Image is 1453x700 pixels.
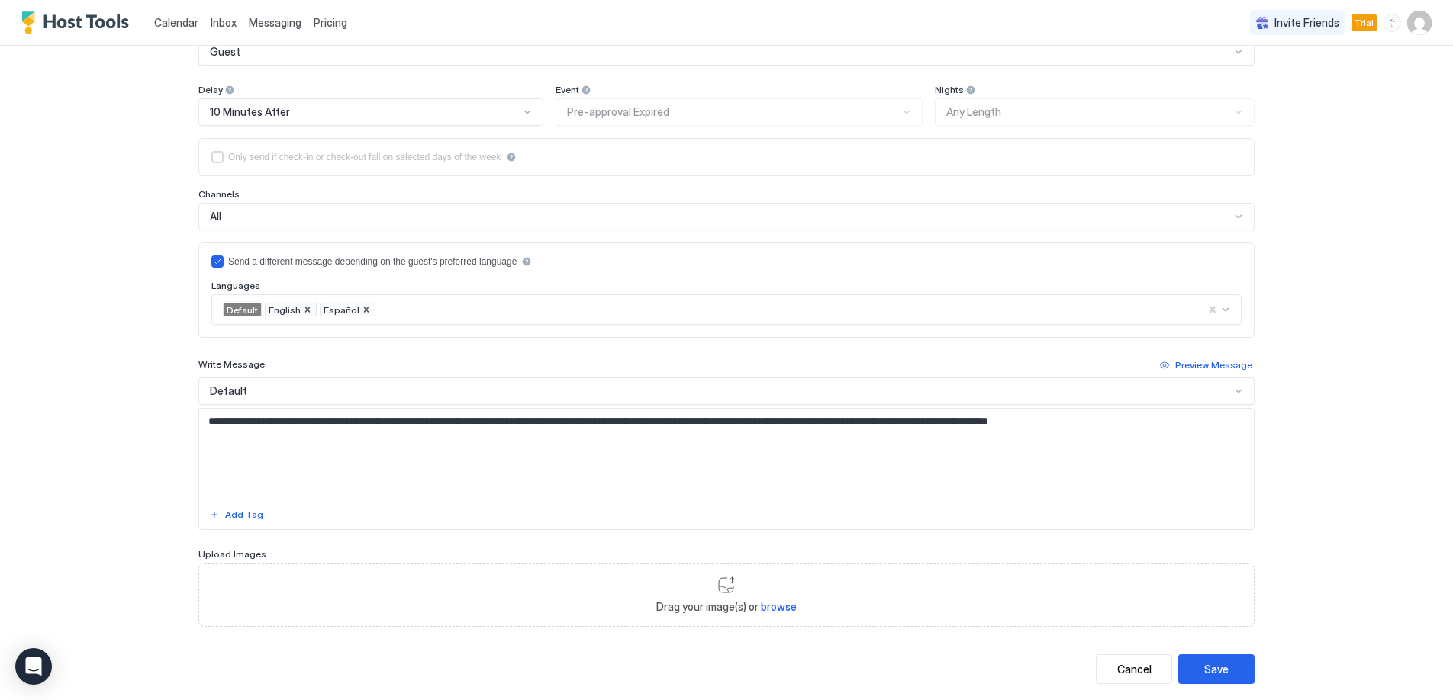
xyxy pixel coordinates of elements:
span: Invite Friends [1274,16,1339,30]
textarea: Input Field [199,409,1254,499]
span: Upload Images [198,548,266,560]
span: Messaging [249,16,301,29]
div: Add Tag [225,508,263,522]
span: Inbox [211,16,237,29]
span: Languages [211,280,260,291]
a: Calendar [154,14,198,31]
span: Write Message [198,358,265,370]
span: Pricing [314,16,347,30]
button: Save [1178,654,1255,684]
div: Cancel [1117,661,1152,677]
div: menu [1383,14,1401,32]
div: User profile [1407,11,1432,35]
div: Preview Message [1175,358,1252,372]
span: Trial [1355,16,1374,30]
a: Inbox [211,14,237,31]
div: Save [1204,661,1229,677]
span: Channels [198,188,240,200]
span: Delay [198,84,223,95]
div: Open Intercom Messenger [15,648,52,685]
span: Default [227,304,258,316]
span: Drag your image(s) or [656,600,797,614]
span: Event [556,84,579,95]
button: Preview Message [1158,356,1255,374]
div: Remove English [302,303,313,316]
span: Calendar [154,16,198,29]
button: Cancel [1096,654,1172,684]
button: Add Tag [208,506,266,524]
span: Español [324,304,359,316]
span: Default [210,384,247,398]
span: Guest [210,45,240,59]
div: languagesEnabled [211,255,1242,268]
span: English [269,304,301,316]
a: Host Tools Logo [21,11,136,34]
span: browse [761,600,797,613]
span: Nights [935,84,964,95]
div: isLimited [211,151,1242,163]
div: Remove Español [361,303,372,316]
span: 10 Minutes After [210,105,290,119]
span: All [210,210,221,223]
a: Messaging [249,14,301,31]
div: Send a different message depending on the guest's preferred language [228,256,517,267]
div: Only send if check-in or check-out fall on selected days of the week [228,152,501,162]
